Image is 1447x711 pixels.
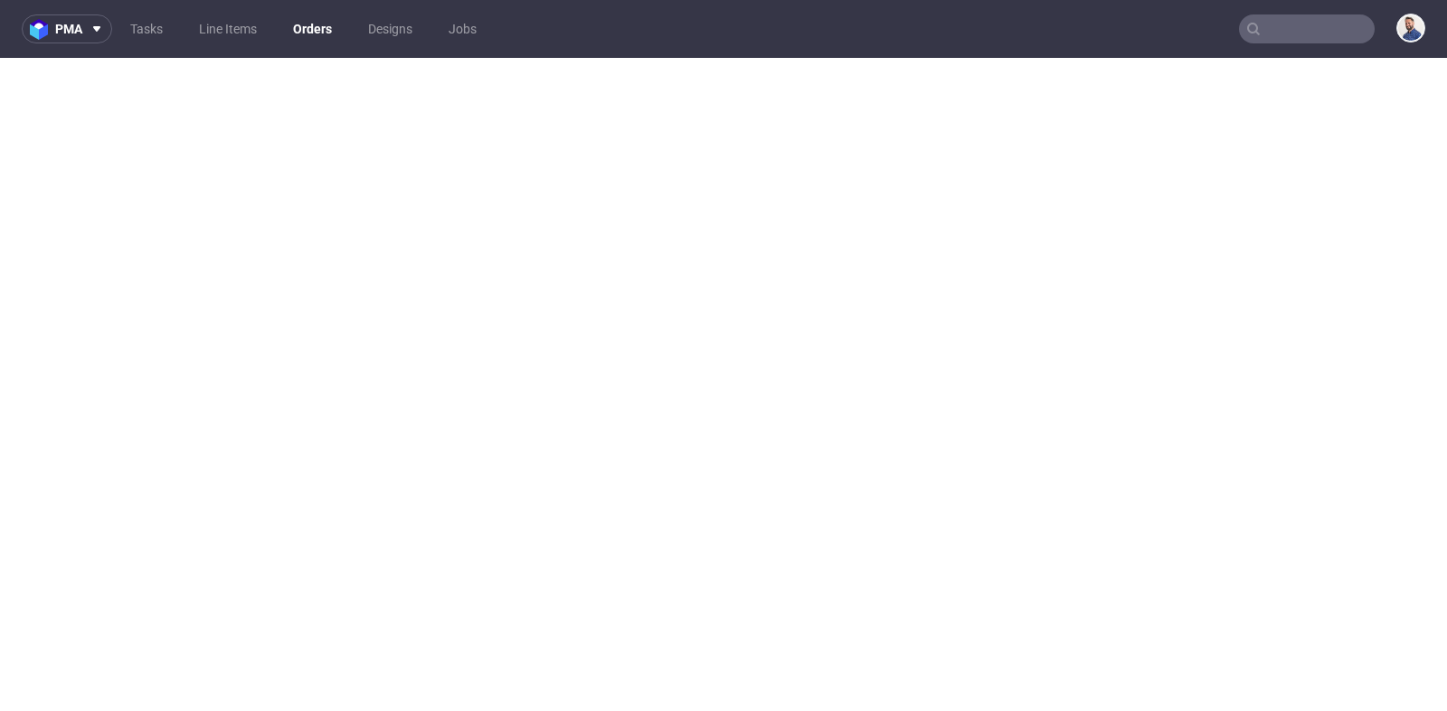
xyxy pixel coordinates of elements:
[55,23,82,35] span: pma
[1398,15,1423,41] img: Michał Rachański
[22,14,112,43] button: pma
[282,14,343,43] a: Orders
[188,14,268,43] a: Line Items
[30,19,55,40] img: logo
[438,14,487,43] a: Jobs
[119,14,174,43] a: Tasks
[357,14,423,43] a: Designs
